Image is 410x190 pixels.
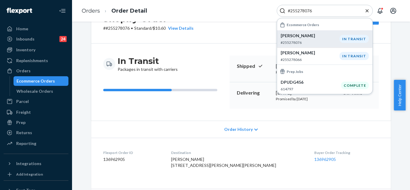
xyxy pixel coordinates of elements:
div: Orders [16,68,31,74]
div: Integrations [16,161,41,167]
p: #255278066 [281,57,339,62]
a: Home [4,24,68,34]
div: IN TRANSIT [339,35,369,43]
button: Help Center [394,80,405,110]
button: Open notifications [374,5,386,17]
a: Wholesale Orders [14,86,69,96]
dt: Flexport Order ID [103,150,161,155]
img: Flexport logo [7,8,32,14]
p: # #255278076 / $10.60 [103,25,194,31]
div: Wholesale Orders [17,88,53,94]
a: Inbounds24 [4,34,68,44]
a: Orders [82,8,100,14]
p: [PERSON_NAME] [281,50,339,56]
div: Parcel [16,98,29,104]
div: Packages in transit with carriers [118,56,178,72]
a: Prep [4,118,68,127]
div: 24 [59,36,67,42]
a: Parcel [4,97,68,106]
p: Promised by [DATE] [276,70,333,75]
a: Order Detail [111,8,147,14]
ol: breadcrumbs [77,2,152,20]
dt: Destination [171,150,305,155]
p: Delivering [237,89,271,96]
span: Standard [134,26,151,31]
span: Order History [224,126,253,132]
button: Close Navigation [56,5,68,17]
a: Ecommerce Orders [14,76,69,86]
p: 614797 [281,86,341,92]
button: Close Search [364,8,370,14]
div: Returns [16,130,32,136]
h6: Ecommerce Orders [287,23,319,27]
div: Freight [16,109,31,115]
p: DPUDG456 [281,79,341,85]
dd: 136962905 [103,156,161,162]
p: Promised by [DATE] [276,96,333,101]
a: Freight [4,107,68,117]
div: Add Integration [16,172,43,177]
a: Returns [4,128,68,137]
div: Inventory [16,47,35,53]
h6: Prep Jobs [287,70,303,74]
div: Inbounds [16,36,35,42]
span: • [131,26,133,31]
div: [DATE] [276,89,333,96]
a: Add Integration [4,171,68,178]
p: #255278076 [281,40,339,45]
p: [PERSON_NAME] [281,33,339,39]
div: Complete [341,82,369,89]
a: 136962905 [314,157,336,162]
h3: In Transit [118,56,178,66]
div: Replenishments [16,58,48,64]
a: Inventory [4,45,68,55]
div: Ecommerce Orders [17,78,55,84]
button: Open account menu [387,5,399,17]
div: Prep [16,119,26,125]
svg: Search Icon [279,8,285,14]
div: Home [16,26,28,32]
div: Reporting [16,140,36,146]
input: Search Input [285,8,359,14]
a: Reporting [4,139,68,148]
button: Integrations [4,159,68,168]
button: View Details [166,25,194,31]
a: Orders [4,66,68,76]
a: Replenishments [4,56,68,65]
p: Shipped [237,63,271,70]
dt: Buyer Order Tracking [314,150,379,155]
div: [DATE] [276,63,333,70]
span: [PERSON_NAME] [STREET_ADDRESS][PERSON_NAME][PERSON_NAME] [171,157,276,168]
div: IN TRANSIT [339,52,369,60]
